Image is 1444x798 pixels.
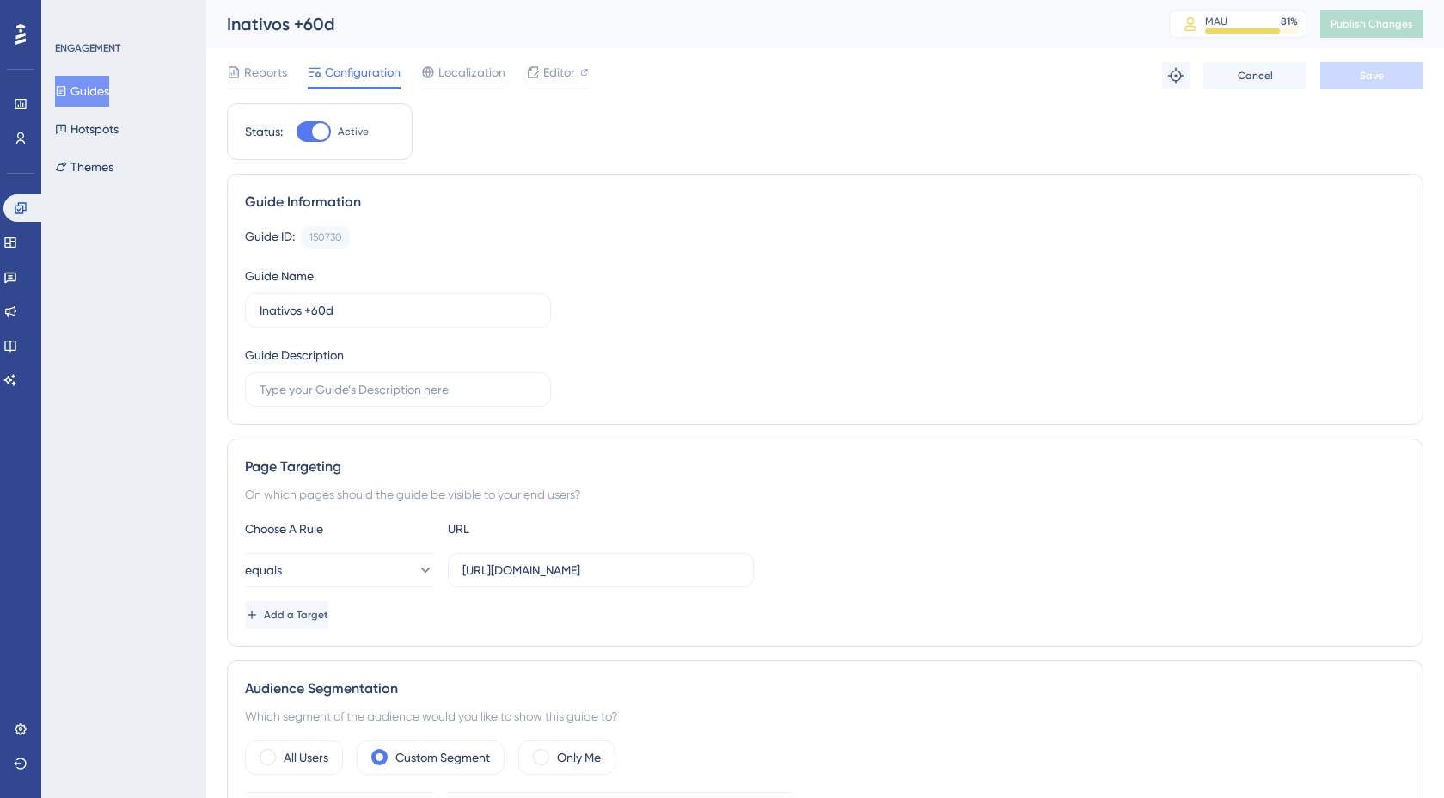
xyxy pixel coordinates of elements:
div: On which pages should the guide be visible to your end users? [245,484,1405,505]
input: yourwebsite.com/path [462,561,739,580]
button: Publish Changes [1320,10,1423,38]
span: Save [1360,69,1384,83]
span: Localization [438,62,505,83]
span: Active [338,125,369,138]
span: Editor [543,62,575,83]
div: Status: [245,121,283,142]
div: MAU [1205,15,1227,28]
div: Page Targeting [245,457,1405,477]
button: Save [1320,62,1423,89]
input: Type your Guide’s Description here [260,380,536,399]
div: 150730 [309,230,342,244]
div: Guide Information [245,192,1405,212]
div: Which segment of the audience would you like to show this guide to? [245,706,1405,727]
div: 81 % [1281,15,1298,28]
div: ENGAGEMENT [55,41,120,55]
label: Only Me [557,747,601,768]
div: Guide Description [245,345,344,365]
span: Reports [244,62,287,83]
label: All Users [284,747,328,768]
div: Audience Segmentation [245,678,1405,699]
span: equals [245,560,282,580]
div: Guide ID: [245,226,295,249]
div: Guide Name [245,266,314,286]
button: Hotspots [55,114,119,144]
button: Guides [55,76,109,107]
div: URL [448,519,637,539]
button: Add a Target [245,601,328,629]
span: Configuration [325,62,401,83]
span: Add a Target [264,608,328,622]
div: Inativos +60d [227,12,1126,36]
span: Cancel [1238,69,1273,83]
label: Custom Segment [395,747,490,768]
button: Themes [55,151,113,182]
button: equals [245,553,434,587]
div: Choose A Rule [245,519,434,539]
span: Publish Changes [1331,17,1413,31]
input: Type your Guide’s Name here [260,301,536,320]
button: Cancel [1203,62,1306,89]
